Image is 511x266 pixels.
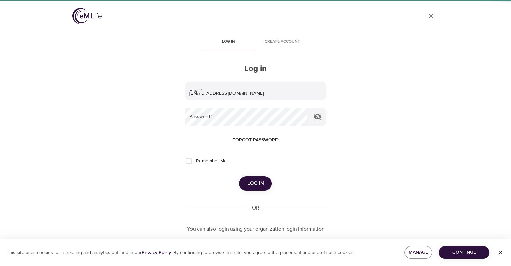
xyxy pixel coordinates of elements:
p: You can also login using your organization login information [185,225,325,233]
button: Manage [404,246,432,259]
span: Log in [247,179,264,188]
a: Privacy Policy [142,250,171,256]
a: close [423,8,439,24]
div: disabled tabs example [185,34,325,50]
h2: Log in [185,64,325,74]
span: Continue [444,248,484,257]
span: Remember Me [196,158,226,165]
span: Manage [410,248,427,257]
span: Log in [206,38,251,45]
img: logo [72,8,102,24]
button: Log in [239,176,272,190]
button: Forgot password [230,134,281,146]
div: OR [249,204,262,212]
span: Forgot password [232,136,279,144]
span: Create account [259,38,305,45]
button: Continue [439,246,489,259]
